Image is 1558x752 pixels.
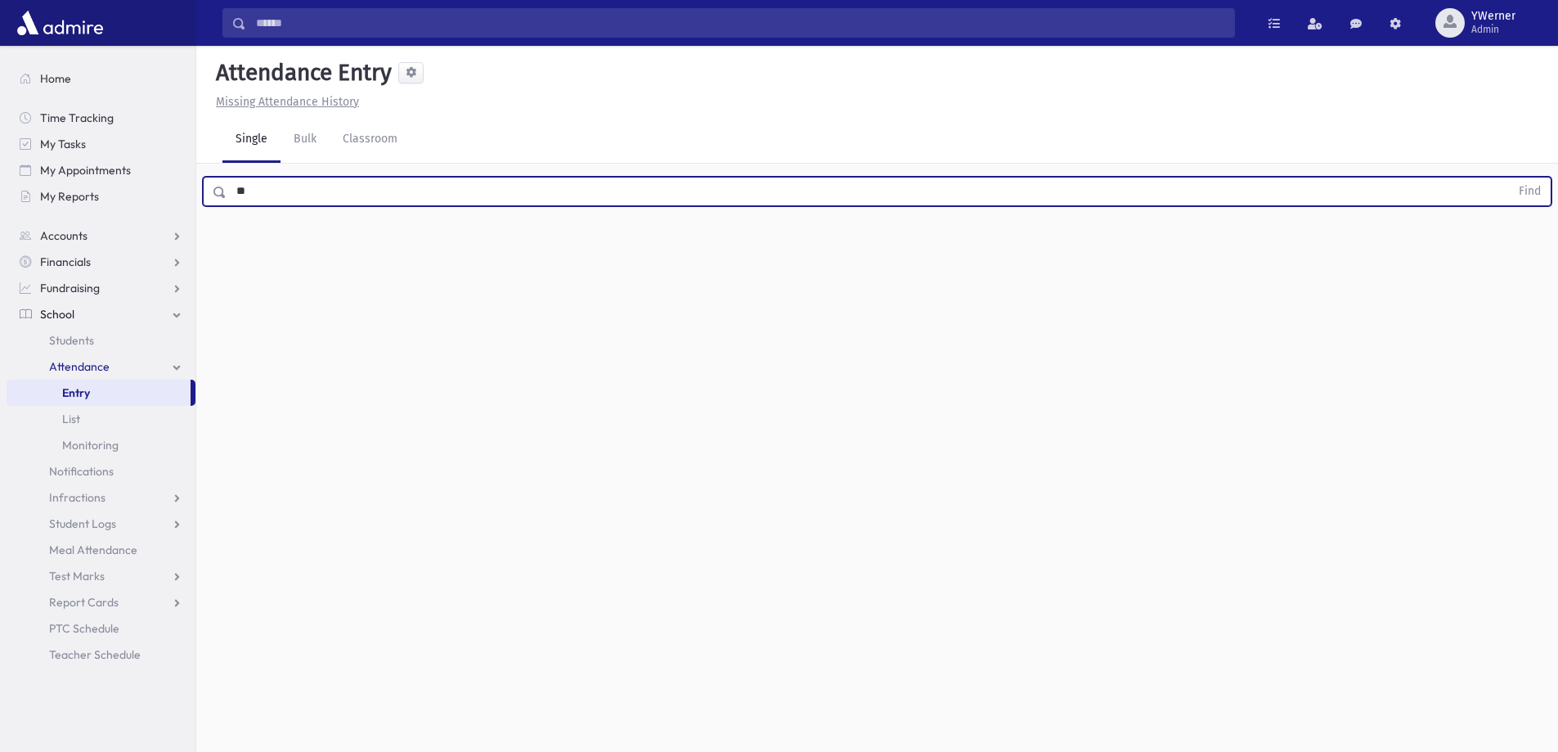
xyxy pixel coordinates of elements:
[7,589,195,615] a: Report Cards
[40,189,99,204] span: My Reports
[40,307,74,322] span: School
[7,563,195,589] a: Test Marks
[62,412,80,426] span: List
[209,95,359,109] a: Missing Attendance History
[62,438,119,453] span: Monitoring
[216,95,359,109] u: Missing Attendance History
[7,537,195,563] a: Meal Attendance
[281,117,330,163] a: Bulk
[7,615,195,642] a: PTC Schedule
[7,65,195,92] a: Home
[7,105,195,131] a: Time Tracking
[62,385,90,400] span: Entry
[7,275,195,301] a: Fundraising
[7,458,195,484] a: Notifications
[49,647,141,662] span: Teacher Schedule
[7,432,195,458] a: Monitoring
[7,327,195,353] a: Students
[1509,178,1551,205] button: Find
[7,511,195,537] a: Student Logs
[7,380,191,406] a: Entry
[40,71,71,86] span: Home
[7,183,195,209] a: My Reports
[49,621,119,636] span: PTC Schedule
[7,157,195,183] a: My Appointments
[7,484,195,511] a: Infractions
[7,642,195,668] a: Teacher Schedule
[40,254,91,269] span: Financials
[49,333,94,348] span: Students
[49,543,137,557] span: Meal Attendance
[40,110,114,125] span: Time Tracking
[49,516,116,531] span: Student Logs
[1471,10,1515,23] span: YWerner
[40,281,100,295] span: Fundraising
[49,569,105,583] span: Test Marks
[13,7,107,39] img: AdmirePro
[7,249,195,275] a: Financials
[246,8,1234,38] input: Search
[1471,23,1515,36] span: Admin
[40,137,86,151] span: My Tasks
[7,131,195,157] a: My Tasks
[222,117,281,163] a: Single
[330,117,411,163] a: Classroom
[49,490,106,505] span: Infractions
[49,595,119,610] span: Report Cards
[7,223,195,249] a: Accounts
[7,406,195,432] a: List
[209,59,392,87] h5: Attendance Entry
[49,464,114,479] span: Notifications
[7,353,195,380] a: Attendance
[40,163,131,178] span: My Appointments
[7,301,195,327] a: School
[40,228,88,243] span: Accounts
[49,359,110,374] span: Attendance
